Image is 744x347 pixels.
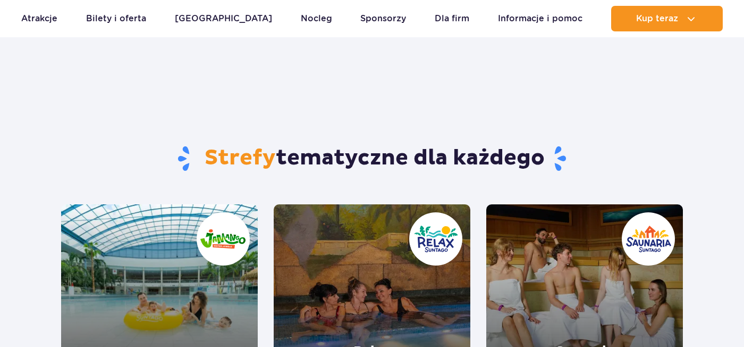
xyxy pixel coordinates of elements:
[301,6,332,31] a: Nocleg
[360,6,406,31] a: Sponsorzy
[21,6,57,31] a: Atrakcje
[636,14,678,23] span: Kup teraz
[435,6,469,31] a: Dla firm
[86,6,146,31] a: Bilety i oferta
[498,6,582,31] a: Informacje i pomoc
[175,6,272,31] a: [GEOGRAPHIC_DATA]
[61,145,683,172] h1: tematyczne dla każdego
[205,145,276,171] span: Strefy
[611,6,723,31] button: Kup teraz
